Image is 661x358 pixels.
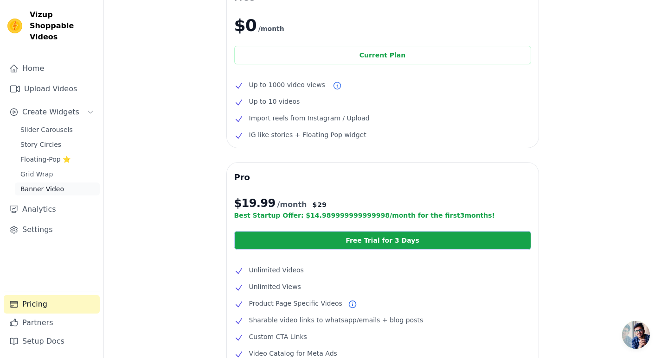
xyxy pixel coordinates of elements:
span: IG like stories + Floating Pop widget [249,129,366,140]
span: Sharable video links to whatsapp/emails + blog posts [249,314,424,326]
a: Home [4,59,100,78]
a: Pricing [4,295,100,314]
a: Upload Videos [4,80,100,98]
span: Unlimited Views [249,281,301,292]
a: Grid Wrap [15,168,100,181]
a: Partners [4,314,100,332]
span: Grid Wrap [20,170,53,179]
img: Vizup [7,19,22,33]
span: $ 29 [312,200,327,209]
h3: Pro [234,170,531,185]
a: Slider Carousels [15,123,100,136]
span: Up to 10 videos [249,96,300,107]
div: Current Plan [234,46,531,64]
span: Slider Carousels [20,125,73,134]
a: Setup Docs [4,332,100,351]
a: Free Trial for 3 Days [234,231,531,250]
a: Floating-Pop ⭐ [15,153,100,166]
span: Create Widgets [22,107,79,118]
span: Up to 1000 video views [249,79,325,90]
span: Unlimited Videos [249,264,304,276]
button: Create Widgets [4,103,100,121]
span: $ 19.99 [234,196,276,211]
a: Open chat [622,321,650,349]
span: $0 [234,16,257,35]
p: Best Startup Offer: $ 14.989999999999998 /month for the first 3 months! [234,211,531,220]
li: Custom CTA Links [234,331,531,342]
span: Story Circles [20,140,61,149]
a: Analytics [4,200,100,219]
span: /month [277,199,307,210]
span: Import reels from Instagram / Upload [249,113,370,124]
span: Floating-Pop ⭐ [20,155,71,164]
span: Vizup Shoppable Videos [30,9,96,43]
a: Banner Video [15,182,100,195]
a: Story Circles [15,138,100,151]
span: Banner Video [20,184,64,194]
span: Product Page Specific Videos [249,298,342,309]
a: Settings [4,220,100,239]
span: /month [258,23,284,34]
